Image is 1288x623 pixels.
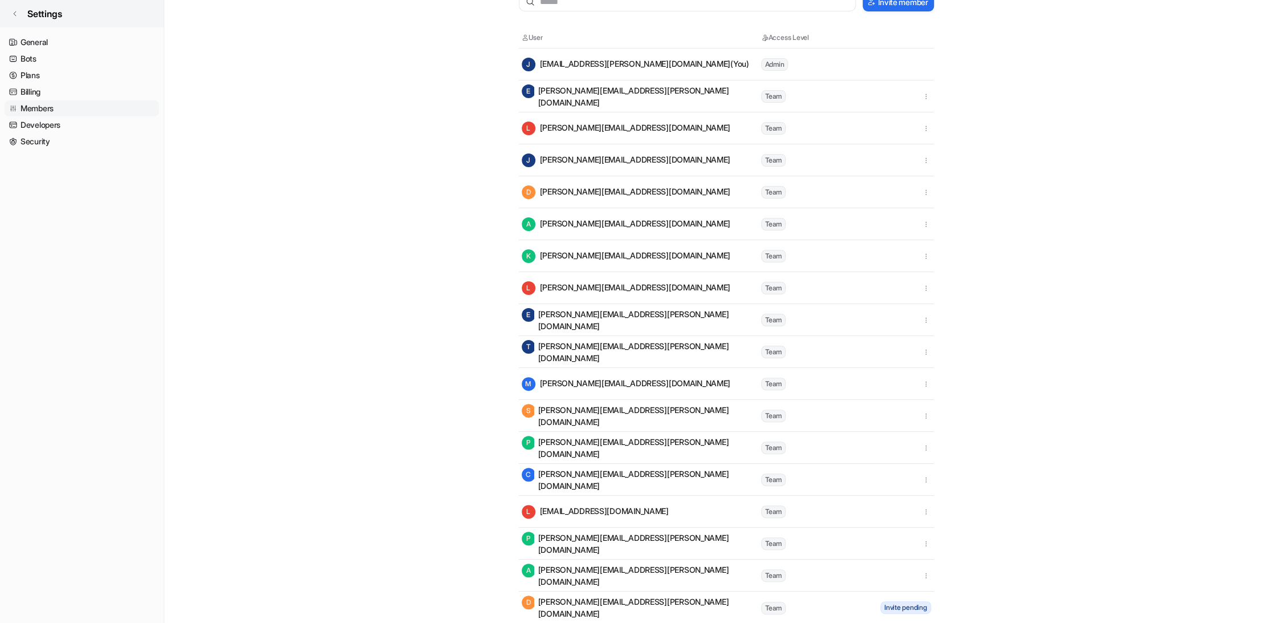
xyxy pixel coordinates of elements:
span: P [522,436,535,450]
span: Team [761,505,786,518]
span: K [522,249,535,263]
span: Team [761,442,786,454]
div: [PERSON_NAME][EMAIL_ADDRESS][PERSON_NAME][DOMAIN_NAME] [522,308,760,332]
div: [EMAIL_ADDRESS][DOMAIN_NAME] [522,505,669,519]
span: Team [761,314,786,326]
span: A [522,564,535,577]
div: [PERSON_NAME][EMAIL_ADDRESS][DOMAIN_NAME] [522,153,731,167]
span: Invite pending [880,601,931,614]
span: D [522,185,535,199]
span: Settings [27,7,62,21]
span: E [522,84,535,98]
a: Security [5,133,159,149]
span: Team [761,537,786,550]
span: Admin [761,58,789,71]
div: [PERSON_NAME][EMAIL_ADDRESS][PERSON_NAME][DOMAIN_NAME] [522,532,760,556]
span: J [522,58,535,71]
th: User [521,32,761,43]
span: L [522,122,535,135]
span: Team [761,186,786,199]
span: Team [761,122,786,135]
img: User [522,34,529,41]
a: Billing [5,84,159,100]
span: Team [761,282,786,294]
div: [PERSON_NAME][EMAIL_ADDRESS][PERSON_NAME][DOMAIN_NAME] [522,596,760,620]
span: P [522,532,535,545]
span: Team [761,250,786,262]
div: [PERSON_NAME][EMAIL_ADDRESS][PERSON_NAME][DOMAIN_NAME] [522,404,760,428]
span: L [522,505,535,519]
a: General [5,34,159,50]
span: Team [761,218,786,230]
span: A [522,217,535,231]
div: [PERSON_NAME][EMAIL_ADDRESS][DOMAIN_NAME] [522,281,731,295]
a: Members [5,100,159,116]
span: C [522,468,535,482]
span: L [522,281,535,295]
div: [PERSON_NAME][EMAIL_ADDRESS][PERSON_NAME][DOMAIN_NAME] [522,84,760,108]
div: [PERSON_NAME][EMAIL_ADDRESS][DOMAIN_NAME] [522,122,731,135]
div: [PERSON_NAME][EMAIL_ADDRESS][PERSON_NAME][DOMAIN_NAME] [522,436,760,460]
span: D [522,596,535,609]
div: [PERSON_NAME][EMAIL_ADDRESS][PERSON_NAME][DOMAIN_NAME] [522,564,760,588]
a: Plans [5,67,159,83]
div: [PERSON_NAME][EMAIL_ADDRESS][DOMAIN_NAME] [522,249,731,263]
th: Access Level [761,32,863,43]
span: Team [761,569,786,582]
div: [PERSON_NAME][EMAIL_ADDRESS][DOMAIN_NAME] [522,377,731,391]
span: Team [761,474,786,486]
div: [EMAIL_ADDRESS][PERSON_NAME][DOMAIN_NAME] (You) [522,58,749,71]
div: [PERSON_NAME][EMAIL_ADDRESS][PERSON_NAME][DOMAIN_NAME] [522,468,760,492]
a: Bots [5,51,159,67]
span: S [522,404,535,418]
span: J [522,153,535,167]
span: Team [761,90,786,103]
img: Access Level [761,34,769,41]
span: Team [761,378,786,390]
a: Developers [5,117,159,133]
div: [PERSON_NAME][EMAIL_ADDRESS][DOMAIN_NAME] [522,185,731,199]
span: Team [761,602,786,614]
div: [PERSON_NAME][EMAIL_ADDRESS][DOMAIN_NAME] [522,217,731,231]
span: T [522,340,535,354]
span: M [522,377,535,391]
span: Team [761,154,786,167]
span: E [522,308,535,322]
span: Team [761,410,786,422]
div: [PERSON_NAME][EMAIL_ADDRESS][PERSON_NAME][DOMAIN_NAME] [522,340,760,364]
span: Team [761,346,786,358]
